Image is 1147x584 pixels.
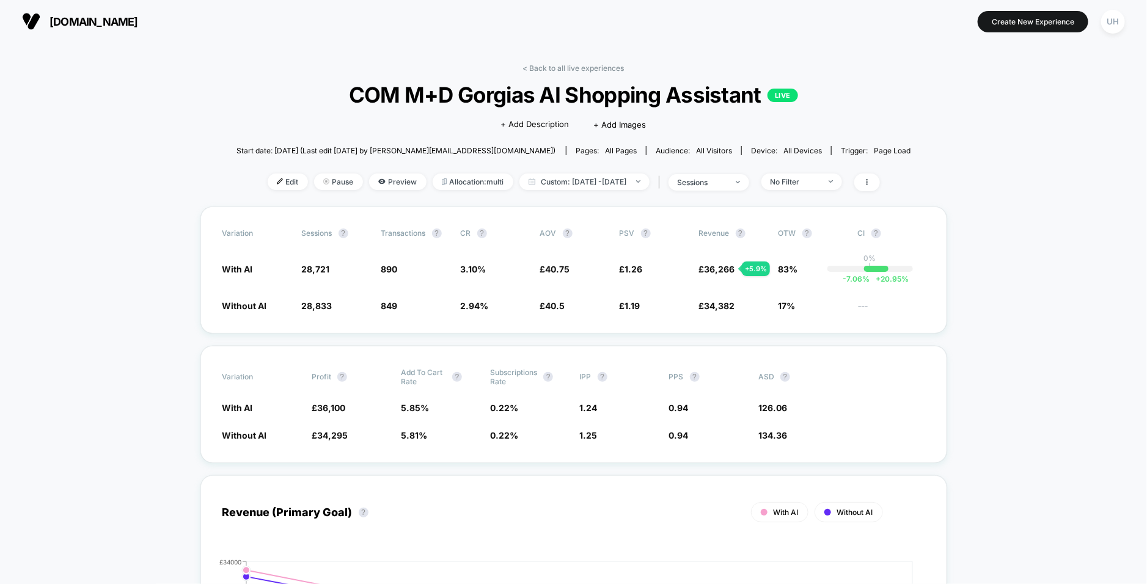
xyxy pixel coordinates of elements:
[669,372,684,381] span: PPS
[337,372,347,382] button: ?
[381,301,398,311] span: 849
[705,264,735,274] span: 36,266
[563,228,573,238] button: ?
[323,178,329,184] img: end
[783,146,822,155] span: all devices
[277,178,283,184] img: edit
[874,146,911,155] span: Page Load
[222,403,253,413] span: With AI
[317,430,348,440] span: 34,295
[656,146,732,155] div: Audience:
[452,372,462,382] button: ?
[477,228,487,238] button: ?
[699,264,735,274] span: £
[546,301,565,311] span: 40.5
[546,264,570,274] span: 40.75
[620,228,635,238] span: PSV
[268,173,308,190] span: Edit
[401,368,446,386] span: Add To Cart Rate
[222,228,290,238] span: Variation
[598,372,607,382] button: ?
[314,173,363,190] span: Pause
[870,274,909,283] span: 20.95 %
[641,228,651,238] button: ?
[49,15,138,28] span: [DOMAIN_NAME]
[490,403,518,413] span: 0.22 %
[312,403,345,413] span: £
[656,173,669,191] span: |
[381,228,426,238] span: Transactions
[490,430,518,440] span: 0.22 %
[222,368,290,386] span: Variation
[774,508,799,517] span: With AI
[540,301,565,311] span: £
[222,301,267,311] span: Without AI
[869,263,871,272] p: |
[779,301,796,311] span: 17%
[858,228,925,238] span: CI
[829,180,833,183] img: end
[699,301,735,311] span: £
[490,368,537,386] span: Subscriptions Rate
[871,228,881,238] button: ?
[768,89,798,102] p: LIVE
[339,228,348,238] button: ?
[22,12,40,31] img: Visually logo
[359,508,368,517] button: ?
[858,302,925,312] span: ---
[540,228,557,238] span: AOV
[758,430,787,440] span: 134.36
[219,558,241,565] tspan: £34000
[837,508,873,517] span: Without AI
[1098,9,1129,34] button: UH
[758,403,787,413] span: 126.06
[736,228,746,238] button: ?
[669,403,689,413] span: 0.94
[843,274,870,283] span: -7.06 %
[802,228,812,238] button: ?
[678,178,727,187] div: sessions
[519,173,650,190] span: Custom: [DATE] - [DATE]
[625,301,640,311] span: 1.19
[741,146,831,155] span: Device:
[876,274,881,283] span: +
[864,254,876,263] p: 0%
[401,403,429,413] span: 5.85 %
[705,301,735,311] span: 34,382
[401,430,427,440] span: 5.81 %
[461,264,486,274] span: 3.10 %
[580,403,598,413] span: 1.24
[317,403,345,413] span: 36,100
[433,173,513,190] span: Allocation: multi
[758,372,774,381] span: ASD
[669,430,689,440] span: 0.94
[841,146,911,155] div: Trigger:
[771,177,819,186] div: No Filter
[605,146,637,155] span: all pages
[302,301,332,311] span: 28,833
[696,146,732,155] span: All Visitors
[222,264,253,274] span: With AI
[636,180,640,183] img: end
[236,146,555,155] span: Start date: [DATE] (Last edit [DATE] by [PERSON_NAME][EMAIL_ADDRESS][DOMAIN_NAME])
[620,301,640,311] span: £
[736,181,740,183] img: end
[312,430,348,440] span: £
[690,372,700,382] button: ?
[543,372,553,382] button: ?
[625,264,643,274] span: 1.26
[312,372,331,381] span: Profit
[620,264,643,274] span: £
[779,264,798,274] span: 83%
[580,372,592,381] span: IPP
[779,228,846,238] span: OTW
[432,228,442,238] button: ?
[270,82,877,108] span: COM M+D Gorgias AI Shopping Assistant
[222,430,267,440] span: Without AI
[529,178,535,184] img: calendar
[461,228,471,238] span: CR
[302,264,330,274] span: 28,721
[742,261,770,276] div: + 5.9 %
[501,119,570,131] span: + Add Description
[302,228,332,238] span: Sessions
